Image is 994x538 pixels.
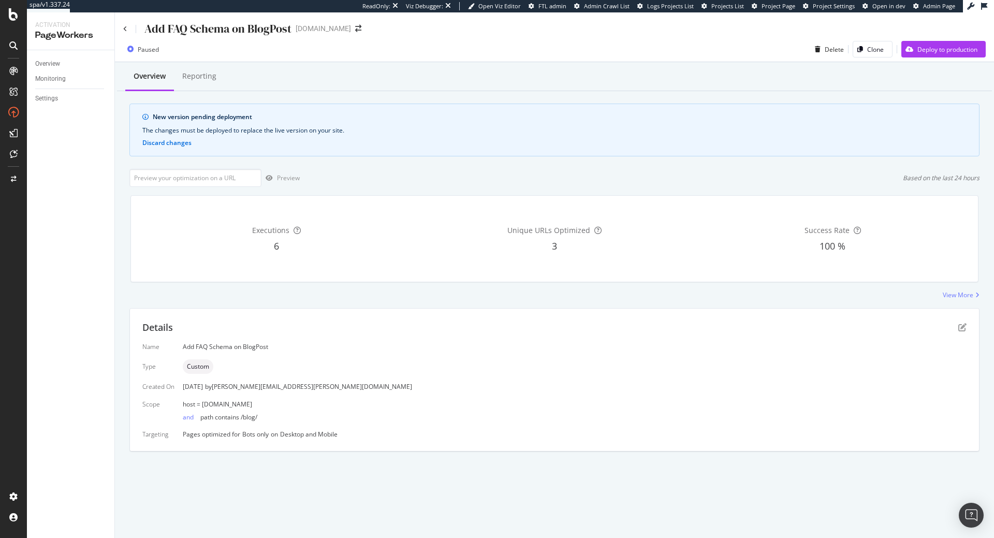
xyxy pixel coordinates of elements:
[35,21,106,30] div: Activation
[138,45,159,54] div: Paused
[820,240,845,252] span: 100 %
[242,430,269,439] div: Bots only
[200,413,257,421] span: path contains /blog/
[277,173,300,182] div: Preview
[183,430,967,439] div: Pages optimized for on
[803,2,855,10] a: Project Settings
[584,2,630,10] span: Admin Crawl List
[123,26,127,32] a: Click to go back
[142,382,174,391] div: Created On
[574,2,630,10] a: Admin Crawl List
[35,59,60,69] div: Overview
[711,2,744,10] span: Projects List
[362,2,390,10] div: ReadOnly:
[811,41,844,57] button: Delete
[144,21,291,37] div: Add FAQ Schema on BlogPost
[183,342,967,351] div: Add FAQ Schema on BlogPost
[35,93,58,104] div: Settings
[507,225,590,235] span: Unique URLs Optimized
[142,362,174,371] div: Type
[958,323,967,331] div: pen-to-square
[35,74,66,84] div: Monitoring
[355,25,361,32] div: arrow-right-arrow-left
[280,430,338,439] div: Desktop and Mobile
[183,413,200,421] div: and
[142,430,174,439] div: Targeting
[187,363,209,370] span: Custom
[853,41,893,57] button: Clone
[943,290,980,299] a: View More
[901,41,986,57] button: Deploy to production
[647,2,694,10] span: Logs Projects List
[129,104,980,156] div: info banner
[552,240,557,252] span: 3
[274,240,279,252] span: 6
[468,2,521,10] a: Open Viz Editor
[35,74,107,84] a: Monitoring
[867,45,884,54] div: Clone
[959,503,984,528] div: Open Intercom Messenger
[142,126,967,135] div: The changes must be deployed to replace the live version on your site.
[153,112,967,122] div: New version pending deployment
[923,2,955,10] span: Admin Page
[701,2,744,10] a: Projects List
[205,382,412,391] div: by [PERSON_NAME][EMAIL_ADDRESS][PERSON_NAME][DOMAIN_NAME]
[805,225,850,235] span: Success Rate
[943,290,973,299] div: View More
[406,2,443,10] div: Viz Debugger:
[182,71,216,81] div: Reporting
[917,45,977,54] div: Deploy to production
[913,2,955,10] a: Admin Page
[752,2,795,10] a: Project Page
[35,30,106,41] div: PageWorkers
[183,359,213,374] div: neutral label
[142,400,174,409] div: Scope
[142,139,192,147] button: Discard changes
[35,93,107,104] a: Settings
[142,321,173,335] div: Details
[261,170,300,186] button: Preview
[478,2,521,10] span: Open Viz Editor
[129,169,261,187] input: Preview your optimization on a URL
[538,2,566,10] span: FTL admin
[296,23,351,34] div: [DOMAIN_NAME]
[183,382,967,391] div: [DATE]
[813,2,855,10] span: Project Settings
[825,45,844,54] div: Delete
[134,71,166,81] div: Overview
[529,2,566,10] a: FTL admin
[637,2,694,10] a: Logs Projects List
[863,2,905,10] a: Open in dev
[903,173,980,182] div: Based on the last 24 hours
[142,342,174,351] div: Name
[252,225,289,235] span: Executions
[183,400,252,409] span: host = [DOMAIN_NAME]
[872,2,905,10] span: Open in dev
[35,59,107,69] a: Overview
[762,2,795,10] span: Project Page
